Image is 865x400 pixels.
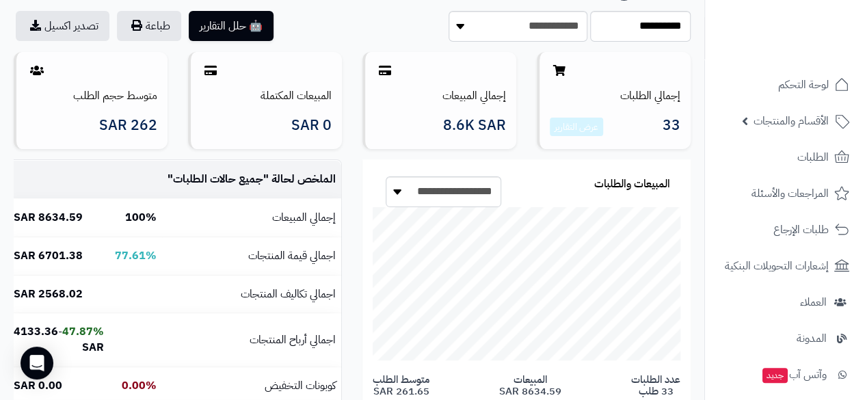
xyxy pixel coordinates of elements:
[713,177,857,210] a: المراجعات والأسئلة
[122,377,157,394] b: 0.00%
[291,118,332,133] span: 0 SAR
[162,199,341,237] td: إجمالي المبيعات
[14,286,83,302] b: 2568.02 SAR
[713,358,857,391] a: وآتس آبجديد
[8,313,109,366] td: -
[14,248,83,264] b: 6701.38 SAR
[115,248,157,264] b: 77.61%
[713,250,857,282] a: إشعارات التحويلات البنكية
[162,313,341,366] td: اجمالي أرباح المنتجات
[16,11,109,41] a: تصدير اكسيل
[772,10,852,39] img: logo-2.png
[162,237,341,275] td: اجمالي قيمة المنتجات
[21,347,53,379] div: Open Intercom Messenger
[14,377,62,394] b: 0.00 SAR
[373,374,429,397] span: متوسط الطلب 261.65 SAR
[162,161,341,198] td: الملخص لحالة " "
[754,111,829,131] span: الأقسام والمنتجات
[713,286,857,319] a: العملاء
[797,329,827,348] span: المدونة
[62,323,104,340] b: 47.87%
[117,11,181,41] button: طباعة
[713,68,857,101] a: لوحة التحكم
[14,323,104,356] b: 4133.36 SAR
[751,184,829,203] span: المراجعات والأسئلة
[773,220,829,239] span: طلبات الإرجاع
[555,120,598,134] a: عرض التقارير
[797,148,829,167] span: الطلبات
[713,213,857,246] a: طلبات الإرجاع
[99,118,157,133] span: 262 SAR
[631,374,680,397] span: عدد الطلبات 33 طلب
[14,209,83,226] b: 8634.59 SAR
[778,75,829,94] span: لوحة التحكم
[725,256,829,276] span: إشعارات التحويلات البنكية
[594,178,670,191] h3: المبيعات والطلبات
[443,118,506,133] span: 8.6K SAR
[761,365,827,384] span: وآتس آب
[713,141,857,174] a: الطلبات
[442,88,506,104] a: إجمالي المبيعات
[499,374,561,397] span: المبيعات 8634.59 SAR
[620,88,680,104] a: إجمالي الطلبات
[73,88,157,104] a: متوسط حجم الطلب
[800,293,827,312] span: العملاء
[189,11,274,41] button: 🤖 حلل التقارير
[663,118,680,137] span: 33
[125,209,157,226] b: 100%
[261,88,332,104] a: المبيعات المكتملة
[713,322,857,355] a: المدونة
[173,171,263,187] span: جميع حالات الطلبات
[762,368,788,383] span: جديد
[162,276,341,313] td: اجمالي تكاليف المنتجات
